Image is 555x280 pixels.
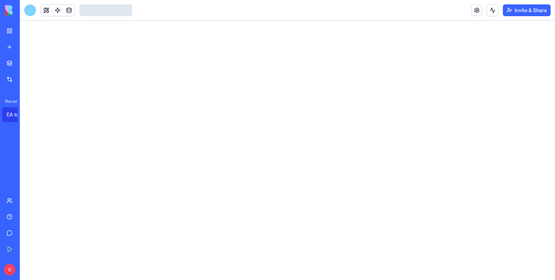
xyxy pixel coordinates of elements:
a: EA to [PERSON_NAME] [2,107,32,122]
button: Invite & Share [503,4,551,16]
span: Recent [2,98,18,104]
div: EA to [PERSON_NAME] [7,111,27,118]
img: logo [5,5,51,15]
span: G [4,264,15,276]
